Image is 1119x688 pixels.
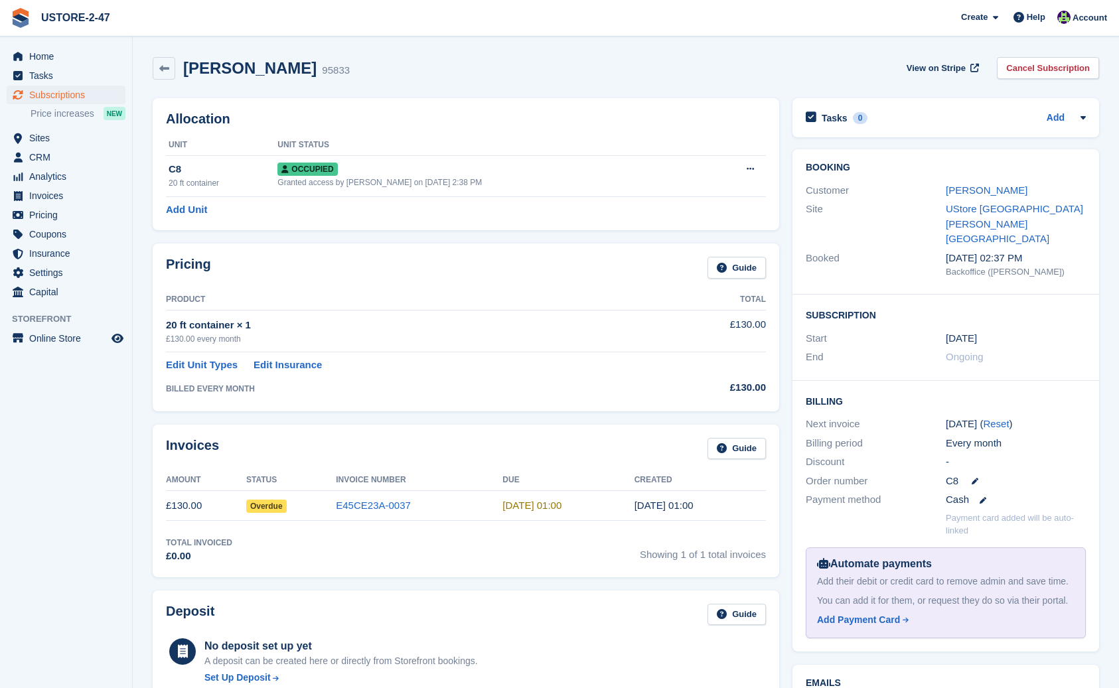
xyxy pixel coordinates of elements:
span: Capital [29,283,109,301]
a: menu [7,167,125,186]
a: Cancel Subscription [997,57,1099,79]
div: Add Payment Card [817,613,900,627]
span: Occupied [277,163,337,176]
div: [DATE] ( ) [946,417,1086,432]
a: Add Payment Card [817,613,1069,627]
span: Pricing [29,206,109,224]
div: £130.00 [654,380,766,395]
a: menu [7,148,125,167]
a: Guide [708,438,766,460]
span: C8 [946,474,958,489]
div: End [806,350,946,365]
span: Settings [29,263,109,282]
div: Set Up Deposit [204,671,271,685]
th: Due [502,470,634,491]
a: menu [7,329,125,348]
a: menu [7,283,125,301]
span: CRM [29,148,109,167]
h2: Tasks [822,112,848,124]
a: menu [7,47,125,66]
div: Customer [806,183,946,198]
div: Total Invoiced [166,537,232,549]
a: USTORE-2-47 [36,7,115,29]
span: Analytics [29,167,109,186]
span: Price increases [31,107,94,120]
h2: Pricing [166,257,211,279]
a: Price increases NEW [31,106,125,121]
time: 2025-07-30 00:00:14 UTC [634,500,694,511]
img: Kelly Donaldson [1057,11,1071,24]
div: £130.00 every month [166,333,654,345]
a: menu [7,263,125,282]
a: menu [7,186,125,205]
div: Billing period [806,436,946,451]
div: Order number [806,474,946,489]
div: Booked [806,251,946,279]
div: Discount [806,454,946,470]
a: Edit Unit Types [166,358,238,373]
a: Reset [983,418,1009,429]
div: Every month [946,436,1086,451]
time: 2025-07-31 00:00:00 UTC [502,500,561,511]
div: 95833 [322,63,350,78]
span: Home [29,47,109,66]
span: Account [1073,11,1107,25]
h2: Deposit [166,604,214,626]
th: Status [246,470,336,491]
div: [DATE] 02:37 PM [946,251,1086,266]
a: [PERSON_NAME] [946,184,1027,196]
a: menu [7,66,125,85]
h2: Invoices [166,438,219,460]
a: menu [7,225,125,243]
span: Coupons [29,225,109,243]
a: menu [7,206,125,224]
a: View on Stripe [901,57,982,79]
a: Preview store [110,330,125,346]
div: 20 ft container × 1 [166,318,654,333]
div: You can add it for them, or request they do so via their portal. [817,594,1075,608]
a: Set Up Deposit [204,671,478,685]
a: Guide [708,257,766,279]
span: Sites [29,129,109,147]
th: Product [166,289,654,310]
a: Add Unit [166,202,207,218]
div: Backoffice ([PERSON_NAME]) [946,265,1086,279]
time: 2025-07-30 00:00:00 UTC [946,331,977,346]
div: 0 [853,112,868,124]
a: Add [1047,111,1065,126]
div: Add their debit or credit card to remove admin and save time. [817,575,1075,588]
p: Payment card added will be auto-linked [946,512,1086,537]
a: menu [7,244,125,263]
a: menu [7,129,125,147]
div: Site [806,202,946,247]
div: Start [806,331,946,346]
div: C8 [169,162,277,177]
div: Payment method [806,492,946,508]
div: 20 ft container [169,177,277,189]
span: Overdue [246,500,287,513]
div: BILLED EVERY MONTH [166,383,654,395]
span: Online Store [29,329,109,348]
th: Invoice Number [336,470,502,491]
span: Ongoing [946,351,984,362]
div: Cash [946,492,1086,508]
td: £130.00 [166,491,246,521]
div: £0.00 [166,549,232,564]
a: Guide [708,604,766,626]
div: Next invoice [806,417,946,432]
span: Tasks [29,66,109,85]
a: E45CE23A-0037 [336,500,411,511]
a: menu [7,86,125,104]
h2: Billing [806,394,1086,407]
h2: Allocation [166,111,766,127]
th: Unit [166,135,277,156]
div: NEW [104,107,125,120]
span: Help [1027,11,1045,24]
span: Create [961,11,988,24]
h2: Booking [806,163,1086,173]
span: View on Stripe [907,62,966,75]
div: No deposit set up yet [204,638,478,654]
span: Showing 1 of 1 total invoices [640,537,766,564]
div: Automate payments [817,556,1075,572]
div: - [946,454,1086,470]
